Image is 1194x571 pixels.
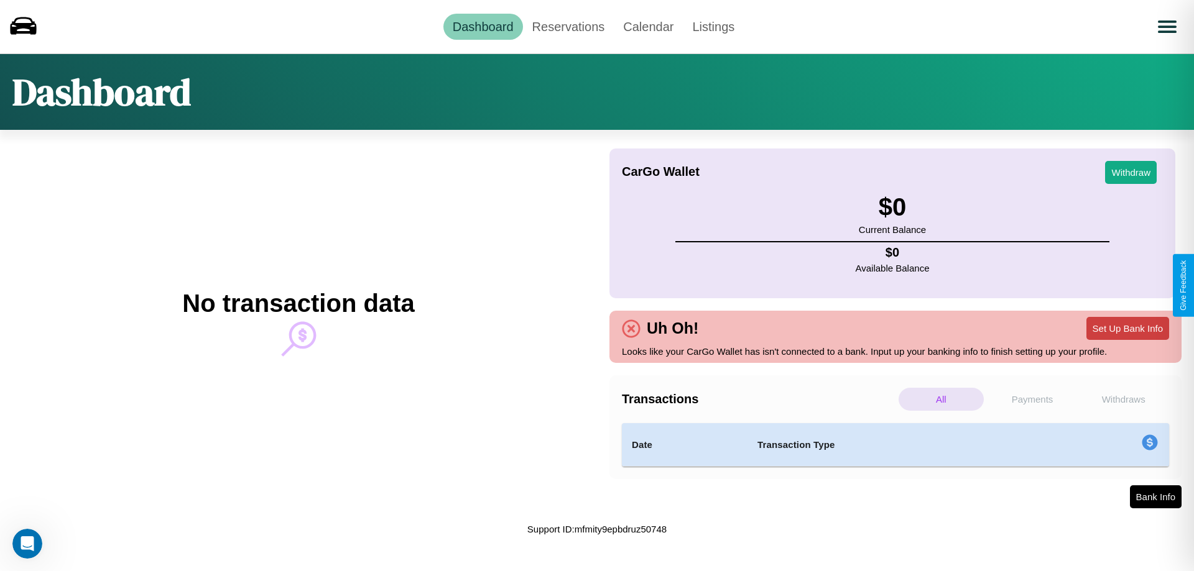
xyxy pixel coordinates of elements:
h4: CarGo Wallet [622,165,700,179]
p: Withdraws [1081,388,1166,411]
a: Reservations [523,14,614,40]
div: Give Feedback [1179,260,1188,311]
button: Open menu [1150,9,1185,44]
a: Listings [683,14,744,40]
h4: $ 0 [856,245,930,260]
h3: $ 0 [859,193,926,221]
h4: Transaction Type [757,437,1040,452]
p: Current Balance [859,221,926,238]
h4: Uh Oh! [641,319,705,337]
table: simple table [622,423,1169,467]
p: All [899,388,984,411]
a: Dashboard [443,14,523,40]
p: Payments [990,388,1075,411]
a: Calendar [614,14,683,40]
p: Support ID: mfmity9epbdruz50748 [527,521,667,537]
p: Looks like your CarGo Wallet has isn't connected to a bank. Input up your banking info to finish ... [622,343,1169,360]
p: Available Balance [856,260,930,276]
h2: No transaction data [182,290,414,317]
h1: Dashboard [12,66,191,117]
h4: Transactions [622,392,895,406]
h4: Date [632,437,738,452]
button: Withdraw [1105,161,1157,184]
button: Bank Info [1130,485,1182,508]
iframe: Intercom live chat [12,529,42,559]
button: Set Up Bank Info [1086,317,1169,340]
